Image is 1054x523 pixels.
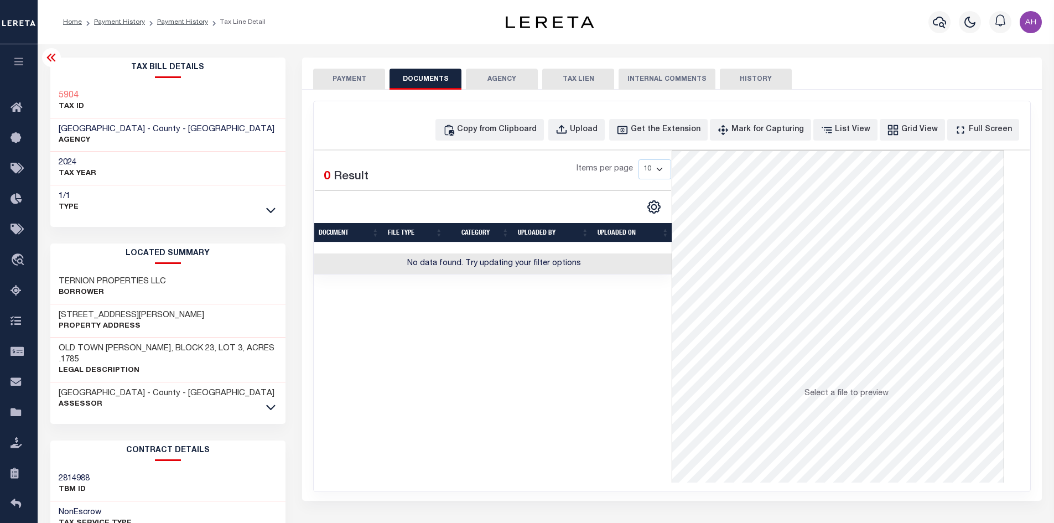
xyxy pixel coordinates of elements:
div: Grid View [901,124,938,136]
button: INTERNAL COMMENTS [619,69,715,90]
p: Assessor [59,399,274,410]
button: Get the Extension [609,119,708,141]
div: Upload [570,124,598,136]
button: Full Screen [947,119,1019,141]
h3: 2814988 [59,473,90,484]
th: Document: activate to sort column ascending [314,223,383,242]
p: TBM ID [59,484,90,495]
p: TAX YEAR [59,168,96,179]
button: HISTORY [720,69,792,90]
a: Payment History [157,19,208,25]
th: FILE TYPE: activate to sort column ascending [383,223,447,242]
label: Result [334,168,368,186]
i: travel_explore [11,253,28,268]
button: Copy from Clipboard [435,119,544,141]
h2: CONTRACT details [50,441,286,461]
p: Legal Description [59,365,278,376]
p: Borrower [59,287,166,298]
h3: OLD TOWN [PERSON_NAME], BLOCK 23, LOT 3, ACRES .1785 [59,343,278,365]
button: TAX LIEN [542,69,614,90]
p: TAX ID [59,101,84,112]
p: AGENCY [59,135,274,146]
div: Get the Extension [631,124,700,136]
button: Grid View [880,119,945,141]
p: Property Address [59,321,204,332]
img: logo-dark.svg [506,16,594,28]
button: DOCUMENTS [390,69,461,90]
button: AGENCY [466,69,538,90]
a: Home [63,19,82,25]
div: Copy from Clipboard [457,124,537,136]
button: Mark for Capturing [710,119,811,141]
button: Upload [548,119,605,141]
h3: NonEscrow [59,507,132,518]
h3: [GEOGRAPHIC_DATA] - County - [GEOGRAPHIC_DATA] [59,388,274,399]
h3: 2024 [59,157,96,168]
span: Items per page [577,163,633,175]
td: No data found. Try updating your filter options [314,253,673,275]
a: Payment History [94,19,145,25]
button: List View [813,119,878,141]
span: [GEOGRAPHIC_DATA] - County - [GEOGRAPHIC_DATA] [59,125,274,133]
th: UPLOADED ON: activate to sort column ascending [593,223,673,242]
p: Type [59,202,79,213]
a: 5904 [59,90,84,101]
h2: Tax Bill Details [50,58,286,78]
span: 0 [324,171,330,183]
li: Tax Line Detail [208,17,266,27]
button: PAYMENT [313,69,385,90]
div: Full Screen [969,124,1012,136]
th: CATEGORY: activate to sort column ascending [447,223,513,242]
span: Select a file to preview [804,390,889,397]
div: List View [835,124,870,136]
h3: 1/1 [59,191,79,202]
div: Mark for Capturing [731,124,804,136]
h3: [STREET_ADDRESS][PERSON_NAME] [59,310,204,321]
img: svg+xml;base64,PHN2ZyB4bWxucz0iaHR0cDovL3d3dy53My5vcmcvMjAwMC9zdmciIHBvaW50ZXItZXZlbnRzPSJub25lIi... [1020,11,1042,33]
h2: LOCATED SUMMARY [50,244,286,264]
th: UPLOADED BY: activate to sort column ascending [513,223,593,242]
h3: TERNION PROPERTIES LLC [59,276,166,287]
